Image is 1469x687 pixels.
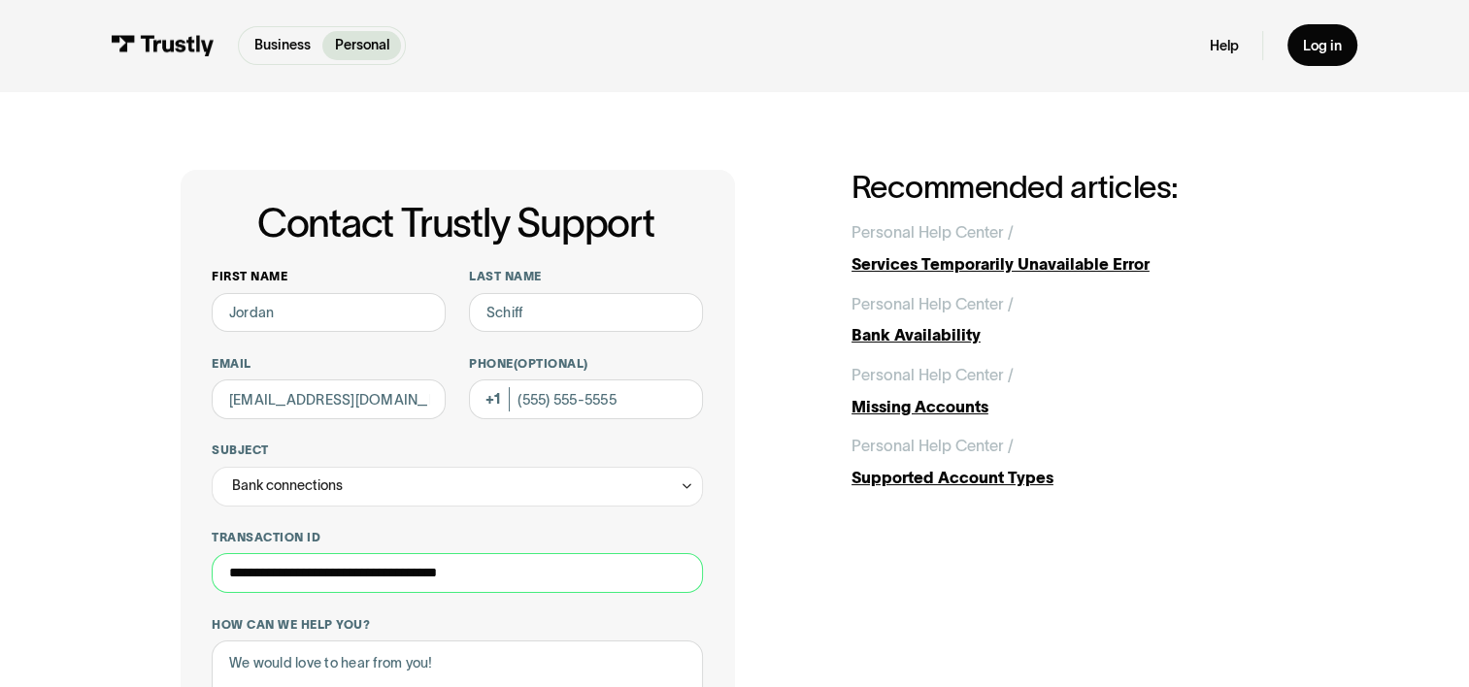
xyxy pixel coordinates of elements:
div: Bank Availability [851,323,1288,346]
input: (555) 555-5555 [469,379,703,419]
div: Personal Help Center / [851,363,1014,386]
p: Business [254,35,311,55]
input: Alex [212,293,446,333]
div: Missing Accounts [851,395,1288,418]
div: Personal Help Center / [851,220,1014,244]
div: Personal Help Center / [851,292,1014,315]
img: Trustly Logo [112,35,215,56]
a: Personal Help Center /Missing Accounts [851,363,1288,418]
a: Personal Help Center /Bank Availability [851,292,1288,347]
input: alex@mail.com [212,379,446,419]
label: Last name [469,269,703,284]
h1: Contact Trustly Support [208,202,702,245]
span: (Optional) [514,357,588,370]
div: Services Temporarily Unavailable Error [851,252,1288,276]
a: Personal Help Center /Supported Account Types [851,434,1288,489]
label: Transaction ID [212,530,702,545]
a: Personal [322,31,400,60]
input: Howard [469,293,703,333]
div: Bank connections [232,474,343,497]
label: First name [212,269,446,284]
a: Help [1210,37,1239,55]
label: Subject [212,442,702,458]
div: Log in [1303,37,1342,55]
div: Supported Account Types [851,466,1288,489]
div: Personal Help Center / [851,434,1014,457]
a: Business [243,31,322,60]
label: Phone [469,356,703,372]
a: Log in [1287,24,1358,66]
div: Bank connections [212,467,702,507]
p: Personal [335,35,389,55]
a: Personal Help Center /Services Temporarily Unavailable Error [851,220,1288,276]
label: Email [212,356,446,372]
h2: Recommended articles: [851,170,1288,205]
label: How can we help you? [212,617,702,633]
